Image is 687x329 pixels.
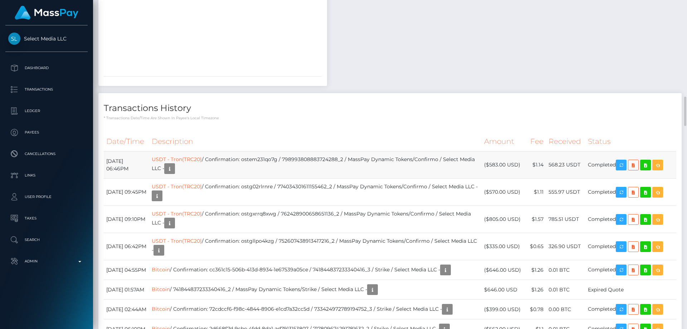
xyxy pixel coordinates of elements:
td: ($583.00 USD) [482,151,526,179]
td: 0.01 BTC [546,260,586,280]
td: Completed [585,206,676,233]
p: Links [8,170,85,181]
td: 326.90 USDT [546,233,586,260]
td: 0.00 BTC [546,300,586,319]
th: Amount [482,132,526,151]
a: Transactions [5,81,88,98]
a: Bitcoin [152,306,170,312]
td: Completed [585,233,676,260]
img: Select Media LLC [8,33,20,45]
p: Payees [8,127,85,138]
td: [DATE] 06:46PM [104,151,149,179]
p: Cancellations [8,149,85,159]
td: 785.51 USDT [546,206,586,233]
p: Ledger [8,106,85,116]
td: $1.26 [526,260,546,280]
a: Payees [5,124,88,141]
a: Bitcoin [152,286,170,292]
th: Description [149,132,482,151]
td: / Confirmation: cc361c15-506b-413d-8934-1e67539a05ce / 741844837233340416_3 / Strike / Select Med... [149,260,482,280]
th: Fee [526,132,546,151]
td: ($805.00 USD) [482,206,526,233]
td: / Confirmation: ostem231qo7g / 798993808883724288_2 / MassPay Dynamic Tokens/Confirmo / Select Me... [149,151,482,179]
p: User Profile [8,192,85,202]
td: ($646.00 USD) [482,260,526,280]
td: 0.01 BTC [546,280,586,300]
p: Dashboard [8,63,85,73]
a: USDT - Tron(TRC20) [152,156,202,163]
td: $0.65 [526,233,546,260]
a: Links [5,166,88,184]
td: ($570.00 USD) [482,179,526,206]
td: ($335.00 USD) [482,233,526,260]
p: Search [8,234,85,245]
td: [DATE] 06:42PM [104,233,149,260]
td: $1.26 [526,280,546,300]
p: Taxes [8,213,85,224]
span: Select Media LLC [5,35,88,42]
a: Admin [5,252,88,270]
a: User Profile [5,188,88,206]
a: Search [5,231,88,249]
td: ($399.00 USD) [482,300,526,319]
td: 555.97 USDT [546,179,586,206]
td: [DATE] 09:10PM [104,206,149,233]
p: Admin [8,256,85,267]
a: USDT - Tron(TRC20) [152,183,202,190]
td: [DATE] 04:55PM [104,260,149,280]
td: / Confirmation: 72cdccf6-f98c-4844-8906-e1cd7a32cc5d / 733424972789194752_3 / Strike / Select Med... [149,300,482,319]
td: Completed [585,300,676,319]
td: Completed [585,179,676,206]
td: Expired Quote [585,280,676,300]
th: Date/Time [104,132,149,151]
td: [DATE] 01:57AM [104,280,149,300]
td: $1.14 [526,151,546,179]
a: Cancellations [5,145,88,163]
td: / Confirmation: ostg02rlrnre / 774034301611155462_2 / MassPay Dynamic Tokens/Confirmo / Select Me... [149,179,482,206]
td: Completed [585,151,676,179]
td: 568.23 USDT [546,151,586,179]
a: Bitcoin [152,266,170,273]
th: Received [546,132,586,151]
td: [DATE] 09:45PM [104,179,149,206]
td: $1.57 [526,206,546,233]
td: Completed [585,260,676,280]
td: [DATE] 02:44AM [104,300,149,319]
td: / 741844837233340416_2 / MassPay Dynamic Tokens/Strike / Select Media LLC - [149,280,482,300]
a: USDT - Tron(TRC20) [152,238,202,244]
td: / Confirmation: ostgllpo4kzg / 752607438913417216_2 / MassPay Dynamic Tokens/Confirmo / Select Me... [149,233,482,260]
td: $0.78 [526,300,546,319]
img: MassPay Logo [15,6,78,20]
td: $646.00 USD [482,280,526,300]
th: Status [585,132,676,151]
a: USDT - Tron(TRC20) [152,211,202,217]
p: * Transactions date/time are shown in payee's local timezone [104,115,676,121]
h4: Transactions History [104,102,676,115]
a: Taxes [5,209,88,227]
td: / Confirmation: ostgxrrq8xwg / 762428900658651136_2 / MassPay Dynamic Tokens/Confirmo / Select Me... [149,206,482,233]
a: Ledger [5,102,88,120]
td: $1.11 [526,179,546,206]
p: Transactions [8,84,85,95]
a: Dashboard [5,59,88,77]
